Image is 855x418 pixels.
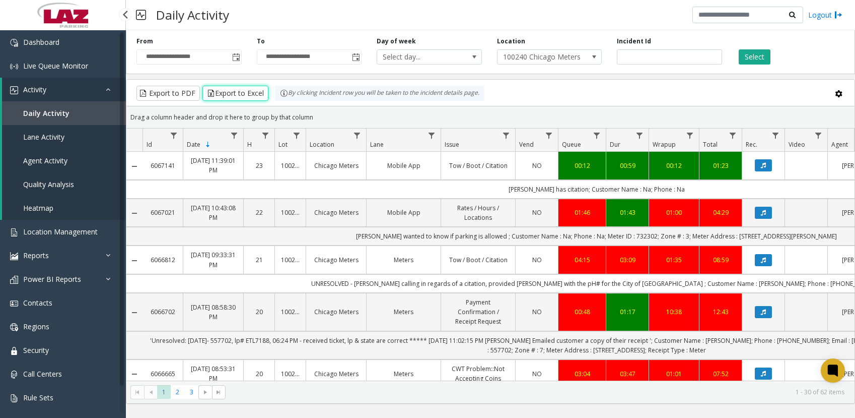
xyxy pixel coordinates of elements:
button: Export to PDF [136,86,200,101]
a: Location Filter Menu [350,129,364,142]
a: 6067021 [149,208,177,217]
img: 'icon' [10,276,18,284]
span: Vend [519,140,534,149]
span: Sortable [204,141,212,149]
span: Page 2 [171,385,184,399]
a: Meters [373,369,435,379]
a: Collapse Details [126,257,142,265]
div: 07:52 [705,369,736,379]
span: Go to the next page [201,388,209,396]
span: Live Queue Monitor [23,61,88,71]
span: Heatmap [23,203,53,213]
a: Heatmap [2,196,126,220]
div: By clicking Incident row you will be taken to the incident details page. [275,86,484,101]
a: Vend Filter Menu [542,129,556,142]
a: [DATE] 11:39:01 PM [189,156,237,175]
a: Collapse Details [126,309,142,317]
span: Rec. [746,140,757,149]
a: Queue Filter Menu [590,129,604,142]
span: Go to the next page [198,385,212,399]
a: 00:59 [612,161,643,170]
span: Toggle popup [230,50,241,64]
span: Issue [445,140,459,149]
span: Agent [831,140,848,149]
span: Lane Activity [23,132,64,142]
span: NO [532,208,542,217]
span: Date [187,140,200,149]
span: Lane [370,140,384,149]
a: Total Filter Menu [726,129,740,142]
h3: Daily Activity [151,3,234,27]
span: Contacts [23,298,52,308]
span: Location Management [23,227,98,236]
span: Rule Sets [23,393,53,402]
label: From [136,37,153,46]
a: Issue Filter Menu [500,129,513,142]
a: 100240 [281,208,300,217]
a: Quality Analysis [2,172,126,196]
button: Select [739,49,770,65]
kendo-pager-info: 1 - 30 of 62 items [232,388,844,396]
img: infoIcon.svg [280,89,288,97]
a: 01:43 [612,208,643,217]
a: Collapse Details [126,370,142,378]
a: [DATE] 10:43:08 PM [189,203,237,222]
a: 21 [250,255,268,265]
div: 04:29 [705,208,736,217]
a: 10:38 [655,307,693,317]
a: 100240 [281,255,300,265]
img: 'icon' [10,323,18,331]
a: 6066702 [149,307,177,317]
span: Id [147,140,152,149]
div: 01:46 [564,208,600,217]
div: Drag a column header and drop it here to group by that column [126,108,854,126]
a: Lane Activity [2,125,126,149]
a: Agent Activity [2,149,126,172]
span: Go to the last page [212,385,226,399]
a: Collapse Details [126,162,142,170]
span: Daily Activity [23,108,69,118]
a: 01:35 [655,255,693,265]
a: 01:00 [655,208,693,217]
span: Agent Activity [23,156,67,165]
a: Chicago Meters [312,161,360,170]
div: 01:01 [655,369,693,379]
img: 'icon' [10,86,18,94]
img: logout [834,10,842,20]
label: To [257,37,265,46]
span: 100240 Chicago Meters [497,50,581,64]
label: Day of week [377,37,416,46]
span: Go to the last page [215,388,223,396]
div: 04:15 [564,255,600,265]
a: Payment Confirmation / Receipt Request [447,297,509,327]
span: Reports [23,251,49,260]
span: Page 1 [157,385,171,399]
span: Lot [278,140,288,149]
a: NO [522,255,552,265]
span: Video [789,140,805,149]
a: 01:17 [612,307,643,317]
img: 'icon' [10,300,18,308]
span: Location [310,140,334,149]
a: 6066812 [149,255,177,265]
div: 01:23 [705,161,736,170]
a: 03:47 [612,369,643,379]
a: 100240 [281,369,300,379]
img: 'icon' [10,63,18,71]
a: NO [522,307,552,317]
div: 00:12 [655,161,693,170]
a: Collapse Details [126,209,142,217]
a: 12:43 [705,307,736,317]
div: 03:04 [564,369,600,379]
a: 20 [250,369,268,379]
span: NO [532,256,542,264]
div: 00:12 [564,161,600,170]
a: 03:09 [612,255,643,265]
span: Page 3 [185,385,198,399]
span: Call Centers [23,369,62,379]
a: 100240 [281,161,300,170]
